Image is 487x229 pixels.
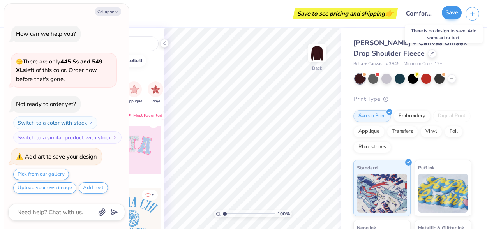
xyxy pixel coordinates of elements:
div: Vinyl [420,126,442,137]
div: Not ready to order yet? [16,100,76,108]
div: Foil [445,126,463,137]
div: Save to see pricing and shipping [295,8,396,19]
div: How can we help you? [16,30,76,38]
img: Vinyl Image [151,85,160,94]
input: Untitled Design [400,6,438,21]
img: Switch to a similar product with stock [113,135,117,140]
span: [PERSON_NAME] + Canvas Unisex Drop Shoulder Fleece [353,38,467,58]
img: Back [309,45,325,61]
button: Switch to a similar product with stock [13,131,122,144]
span: # 3945 [386,61,400,67]
div: Applique [353,126,385,137]
span: Applique [126,99,142,104]
button: Pick from our gallery [13,169,69,180]
div: Back [312,65,322,72]
button: Collapse [95,7,121,16]
img: Applique Image [130,85,139,94]
button: Like [142,190,158,200]
button: Save [442,6,462,19]
span: 👉 [385,9,393,18]
div: Screen Print [353,110,391,122]
button: filter button [126,81,142,104]
div: football [126,58,143,63]
span: Minimum Order: 12 + [404,61,443,67]
button: Upload your own image [13,182,76,194]
img: Puff Ink [418,174,468,213]
div: Embroidery [393,110,431,122]
button: football [114,55,146,67]
button: filter button [148,81,163,104]
div: Print Type [353,95,471,104]
span: Standard [357,164,378,172]
div: Transfers [387,126,418,137]
div: There is no design to save. Add some art or text. [405,25,483,43]
div: filter for Vinyl [148,81,163,104]
span: 🫣 [16,58,23,65]
span: 100 % [277,210,290,217]
span: Bella + Canvas [353,61,382,67]
img: Switch to a color with stock [88,120,93,125]
span: 5 [152,193,154,197]
div: Add art to save your design [25,153,97,160]
button: Add text [79,182,108,194]
span: There are only left of this color. Order now before that's gone. [16,58,102,83]
div: filter for Applique [126,81,142,104]
button: Switch to a color with stock [13,116,97,129]
span: Vinyl [151,99,160,104]
div: Digital Print [433,110,471,122]
img: Standard [357,174,407,213]
span: Puff Ink [418,164,434,172]
div: Most Favorited [122,111,166,120]
div: Rhinestones [353,141,391,153]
